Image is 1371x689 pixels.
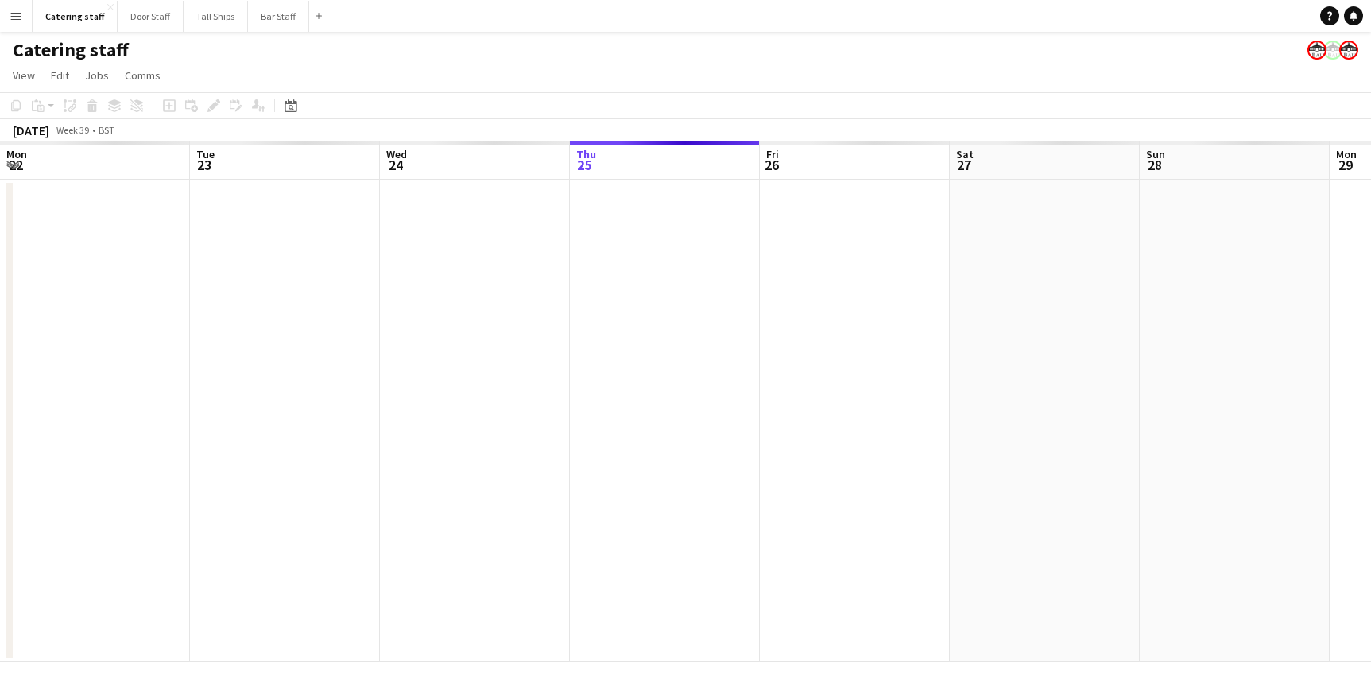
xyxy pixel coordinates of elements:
span: View [13,68,35,83]
a: View [6,65,41,86]
app-user-avatar: Beach Ballroom [1323,41,1342,60]
span: Week 39 [52,124,92,136]
app-user-avatar: Beach Ballroom [1307,41,1326,60]
a: Comms [118,65,167,86]
span: Thu [576,147,596,161]
a: Jobs [79,65,115,86]
span: 28 [1144,156,1165,174]
span: Mon [1336,147,1357,161]
app-user-avatar: Beach Ballroom [1339,41,1358,60]
button: Catering staff [33,1,118,32]
span: Edit [51,68,69,83]
span: Comms [125,68,161,83]
span: Mon [6,147,27,161]
span: 23 [194,156,215,174]
h1: Catering staff [13,38,129,62]
span: 29 [1334,156,1357,174]
div: BST [99,124,114,136]
span: 24 [384,156,407,174]
span: Sat [956,147,974,161]
span: Tue [196,147,215,161]
span: 26 [764,156,779,174]
span: Sun [1146,147,1165,161]
span: Fri [766,147,779,161]
span: 22 [4,156,27,174]
span: 25 [574,156,596,174]
button: Bar Staff [248,1,309,32]
button: Door Staff [118,1,184,32]
button: Tall Ships [184,1,248,32]
span: 27 [954,156,974,174]
div: [DATE] [13,122,49,138]
span: Jobs [85,68,109,83]
a: Edit [45,65,76,86]
span: Wed [386,147,407,161]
